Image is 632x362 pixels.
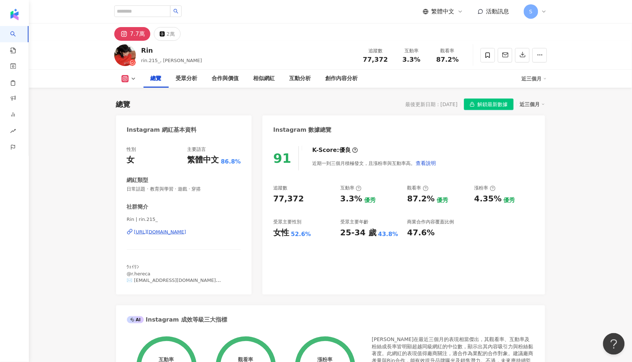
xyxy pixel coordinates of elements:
span: search [173,9,178,14]
span: 77,372 [363,56,388,63]
div: 77,372 [273,193,304,205]
span: 日常話題 · 教育與學習 · 遊戲 · 穿搭 [127,186,241,192]
div: AI [127,316,144,323]
span: Rin | rin.215_ [127,216,241,223]
div: 優秀 [437,196,448,204]
button: 查看說明 [415,156,436,170]
span: ｳｪｲﾘﾝ @r.hereca ✉️ [EMAIL_ADDRESS][DOMAIN_NAME]([PERSON_NAME]) [127,264,221,289]
div: Instagram 成效等級三大指標 [127,316,227,324]
div: 漲粉率 [474,185,496,191]
div: 91 [273,151,291,166]
div: Rin [141,46,202,55]
div: 2萬 [167,29,175,39]
a: [URL][DOMAIN_NAME] [127,229,241,235]
div: 4.35% [474,193,502,205]
div: 52.6% [291,230,311,238]
img: KOL Avatar [114,44,136,66]
span: 3.3% [403,56,421,63]
div: 創作內容分析 [326,74,358,83]
div: [URL][DOMAIN_NAME] [134,229,186,235]
div: 總覽 [116,99,131,109]
div: 總覽 [151,74,162,83]
div: 女 [127,154,135,166]
div: 追蹤數 [362,47,389,54]
div: 近期一到三個月積極發文，且漲粉率與互動率高。 [312,156,436,170]
div: 網紅類型 [127,176,149,184]
a: search [10,26,25,54]
div: 最後更新日期：[DATE] [405,101,458,107]
div: 性別 [127,146,136,153]
button: 解鎖最新數據 [464,99,514,110]
div: 繁體中文 [187,154,219,166]
div: 主要語言 [187,146,206,153]
div: Instagram 網紅基本資料 [127,126,197,134]
div: 25-34 歲 [340,227,376,239]
div: 受眾主要年齡 [340,219,368,225]
div: 受眾分析 [176,74,198,83]
div: 互動率 [340,185,362,191]
div: 優秀 [504,196,515,204]
div: 互動率 [398,47,425,54]
div: Instagram 數據總覽 [273,126,332,134]
span: rin.215_, [PERSON_NAME] [141,58,202,63]
div: 優秀 [364,196,376,204]
span: 活動訊息 [486,8,509,15]
div: 觀看率 [407,185,429,191]
div: 商業合作內容覆蓋比例 [407,219,454,225]
div: 受眾主要性別 [273,219,301,225]
div: 7.7萬 [130,29,145,39]
div: 近三個月 [520,100,545,109]
div: 觀看率 [434,47,461,54]
div: 47.6% [407,227,435,239]
div: K-Score : [312,146,358,154]
div: 87.2% [407,193,435,205]
div: 社群簡介 [127,203,149,211]
div: 3.3% [340,193,362,205]
div: 近三個月 [522,73,547,84]
span: 查看說明 [416,160,436,166]
div: 43.8% [378,230,398,238]
iframe: Help Scout Beacon - Open [603,333,625,355]
div: 優良 [339,146,351,154]
span: 86.8% [221,158,241,166]
span: 繁體中文 [432,8,455,16]
span: 87.2% [436,56,459,63]
span: S [529,8,532,16]
button: 7.7萬 [114,27,150,41]
img: logo icon [9,9,20,20]
span: rise [10,124,16,140]
div: 女性 [273,227,289,239]
div: 合作與價值 [212,74,239,83]
div: 追蹤數 [273,185,287,191]
span: 解鎖最新數據 [478,99,508,110]
button: 2萬 [154,27,181,41]
div: 互動分析 [290,74,311,83]
div: 相似網紅 [253,74,275,83]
